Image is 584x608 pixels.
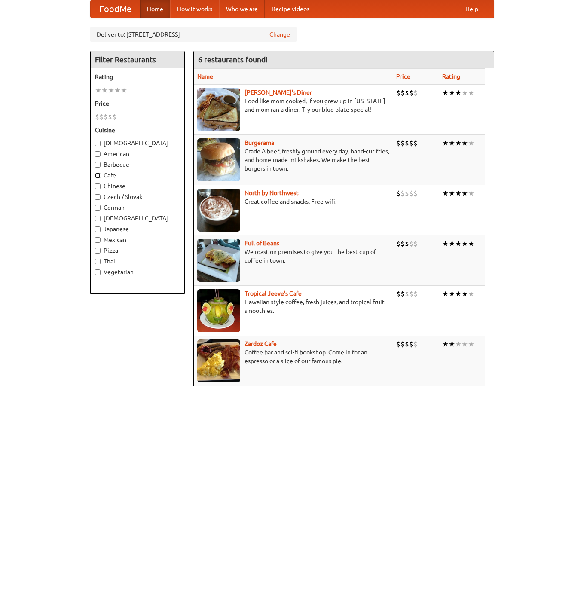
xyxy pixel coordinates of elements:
[197,298,389,315] p: Hawaiian style coffee, fresh juices, and tropical fruit smoothies.
[413,239,418,248] li: $
[269,30,290,39] a: Change
[245,189,299,196] a: North by Northwest
[95,225,180,233] label: Japanese
[95,237,101,243] input: Mexican
[95,73,180,81] h5: Rating
[409,239,413,248] li: $
[197,247,389,265] p: We roast on premises to give you the best cup of coffee in town.
[442,88,449,98] li: ★
[108,86,114,95] li: ★
[245,240,279,247] a: Full of Beans
[396,138,401,148] li: $
[462,88,468,98] li: ★
[245,290,302,297] a: Tropical Jeeve's Cafe
[112,112,116,122] li: $
[442,189,449,198] li: ★
[197,73,213,80] a: Name
[95,192,180,201] label: Czech / Slovak
[413,289,418,299] li: $
[396,189,401,198] li: $
[95,150,180,158] label: American
[468,189,474,198] li: ★
[449,289,455,299] li: ★
[401,189,405,198] li: $
[99,112,104,122] li: $
[95,194,101,200] input: Czech / Slovak
[95,268,180,276] label: Vegetarian
[197,97,389,114] p: Food like mom cooked, if you grew up in [US_STATE] and mom ran a diner. Try our blue plate special!
[197,138,240,181] img: burgerama.jpg
[442,239,449,248] li: ★
[405,88,409,98] li: $
[462,289,468,299] li: ★
[449,189,455,198] li: ★
[265,0,316,18] a: Recipe videos
[462,239,468,248] li: ★
[197,197,389,206] p: Great coffee and snacks. Free wifi.
[462,339,468,349] li: ★
[413,339,418,349] li: $
[95,139,180,147] label: [DEMOGRAPHIC_DATA]
[95,173,101,178] input: Cafe
[468,339,474,349] li: ★
[95,269,101,275] input: Vegetarian
[401,138,405,148] li: $
[121,86,127,95] li: ★
[95,246,180,255] label: Pizza
[396,339,401,349] li: $
[468,289,474,299] li: ★
[245,340,277,347] a: Zardoz Cafe
[413,88,418,98] li: $
[405,239,409,248] li: $
[449,88,455,98] li: ★
[95,99,180,108] h5: Price
[95,126,180,134] h5: Cuisine
[396,239,401,248] li: $
[114,86,121,95] li: ★
[95,216,101,221] input: [DEMOGRAPHIC_DATA]
[401,339,405,349] li: $
[198,55,268,64] ng-pluralize: 6 restaurants found!
[405,189,409,198] li: $
[459,0,485,18] a: Help
[140,0,170,18] a: Home
[462,138,468,148] li: ★
[405,289,409,299] li: $
[455,189,462,198] li: ★
[95,183,101,189] input: Chinese
[396,88,401,98] li: $
[197,289,240,332] img: jeeves.jpg
[442,339,449,349] li: ★
[396,289,401,299] li: $
[95,259,101,264] input: Thai
[219,0,265,18] a: Who we are
[101,86,108,95] li: ★
[401,289,405,299] li: $
[95,214,180,223] label: [DEMOGRAPHIC_DATA]
[468,138,474,148] li: ★
[95,162,101,168] input: Barbecue
[462,189,468,198] li: ★
[197,339,240,382] img: zardoz.jpg
[401,88,405,98] li: $
[95,226,101,232] input: Japanese
[468,239,474,248] li: ★
[245,139,274,146] a: Burgerama
[95,182,180,190] label: Chinese
[442,289,449,299] li: ★
[95,203,180,212] label: German
[95,171,180,180] label: Cafe
[413,189,418,198] li: $
[91,0,140,18] a: FoodMe
[449,239,455,248] li: ★
[245,89,312,96] a: [PERSON_NAME]'s Diner
[468,88,474,98] li: ★
[455,239,462,248] li: ★
[197,147,389,173] p: Grade A beef, freshly ground every day, hand-cut fries, and home-made milkshakes. We make the bes...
